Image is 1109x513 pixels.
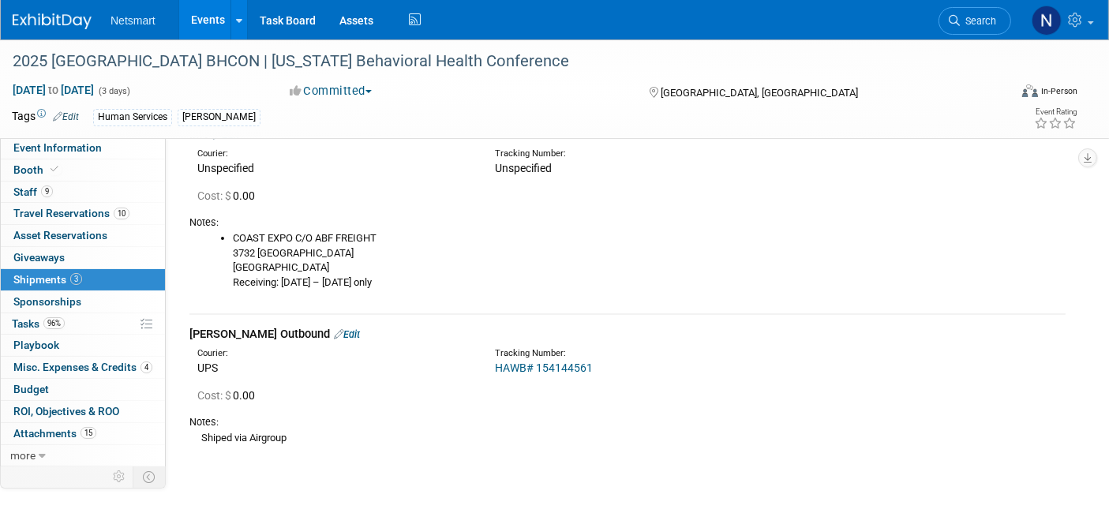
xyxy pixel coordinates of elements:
span: 4 [140,361,152,373]
span: 0.00 [197,389,261,402]
a: HAWB# 154144561 [495,361,593,374]
span: Giveaways [13,251,65,264]
a: Playbook [1,335,165,356]
span: (3 days) [97,86,130,96]
span: Playbook [13,339,59,351]
span: 9 [41,185,53,197]
a: Staff9 [1,182,165,203]
span: [DATE] [DATE] [12,83,95,97]
a: Shipments3 [1,269,165,290]
div: Tracking Number: [495,347,843,360]
span: Unspecified [495,162,552,174]
div: Notes: [189,415,1066,429]
a: Event Information [1,137,165,159]
button: Committed [284,83,378,99]
span: more [10,449,36,462]
a: Attachments15 [1,423,165,444]
i: Booth reservation complete [51,165,58,174]
div: Shiped via Airgroup [189,429,1066,446]
td: Tags [12,108,79,126]
img: ExhibitDay [13,13,92,29]
div: 2025 [GEOGRAPHIC_DATA] BHCON | [US_STATE] Behavioral Health Conference [7,47,987,76]
div: In-Person [1040,85,1077,97]
span: Event Information [13,141,102,154]
span: Shipments [13,273,82,286]
div: Courier: [197,148,471,160]
div: Event Rating [1034,108,1077,116]
span: Budget [13,383,49,395]
span: Search [960,15,996,27]
a: Edit [334,328,360,340]
a: Misc. Expenses & Credits4 [1,357,165,378]
a: Tasks96% [1,313,165,335]
span: 96% [43,317,65,329]
span: 10 [114,208,129,219]
div: Tracking Number: [495,148,843,160]
span: Misc. Expenses & Credits [13,361,152,373]
li: COAST EXPO C/O ABF FREIGHT 3732 [GEOGRAPHIC_DATA] [GEOGRAPHIC_DATA] Receiving: [DATE] – [DATE] only [233,231,1066,290]
a: Asset Reservations [1,225,165,246]
a: Sponsorships [1,291,165,313]
a: Giveaways [1,247,165,268]
span: Booth [13,163,62,176]
span: 3 [70,273,82,285]
span: 0.00 [197,189,261,202]
span: Staff [13,185,53,198]
a: Edit [53,111,79,122]
a: Budget [1,379,165,400]
span: to [46,84,61,96]
div: Courier: [197,347,471,360]
a: Travel Reservations10 [1,203,165,224]
span: ROI, Objectives & ROO [13,405,119,418]
span: 15 [81,427,96,439]
span: Attachments [13,427,96,440]
div: Notes: [189,215,1066,230]
span: [GEOGRAPHIC_DATA], [GEOGRAPHIC_DATA] [661,87,858,99]
td: Personalize Event Tab Strip [106,466,133,487]
div: Human Services [93,109,172,125]
div: Unspecified [197,160,471,176]
span: Netsmart [111,14,155,27]
span: Cost: $ [197,189,233,202]
span: Travel Reservations [13,207,129,219]
div: [PERSON_NAME] Outbound [189,326,1066,343]
img: Nina Finn [1032,6,1062,36]
a: more [1,445,165,466]
img: Format-Inperson.png [1022,84,1038,97]
td: Toggle Event Tabs [133,466,166,487]
div: Event Format [920,82,1077,106]
a: ROI, Objectives & ROO [1,401,165,422]
a: Edit [213,129,239,140]
span: Cost: $ [197,389,233,402]
a: Search [939,7,1011,35]
span: Asset Reservations [13,229,107,242]
span: Tasks [12,317,65,330]
span: Sponsorships [13,295,81,308]
a: Booth [1,159,165,181]
div: [PERSON_NAME] [178,109,260,125]
div: UPS [197,360,471,376]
